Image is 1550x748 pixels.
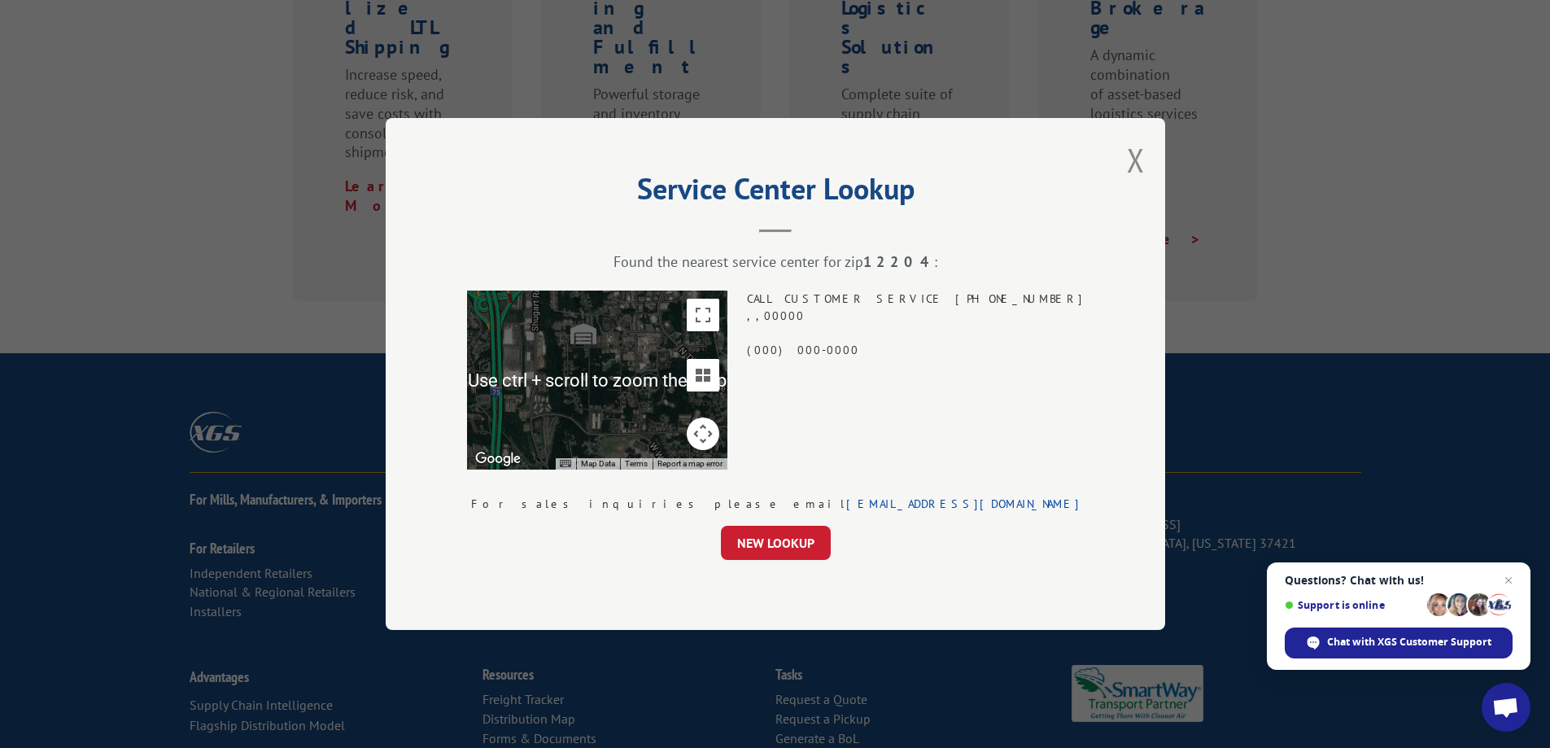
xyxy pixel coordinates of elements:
[1327,635,1491,650] span: Chat with XGS Customer Support
[687,299,719,331] button: Toggle fullscreen view
[1285,574,1513,587] span: Questions? Chat with us!
[1482,683,1530,732] div: Open chat
[657,459,723,468] a: Report a map error
[467,252,1084,271] div: Found the nearest service center for zip :
[687,418,719,450] button: Map camera controls
[625,459,648,468] a: Terms (opens in new tab)
[863,252,934,271] strong: 12204
[559,458,570,470] button: Keyboard shortcuts
[845,496,1080,511] a: [EMAIL_ADDRESS][DOMAIN_NAME]
[687,359,719,391] button: Tilt map
[720,526,830,560] button: NEW LOOKUP
[1499,571,1518,590] span: Close chat
[467,177,1084,208] h2: Service Center Lookup
[570,322,596,348] img: svg%3E
[471,448,525,470] img: Google
[747,291,1084,470] div: CALL CUSTOMER SERVICE [PHONE_NUMBER] , , 00000 (000) 000-0000
[581,458,615,470] button: Map Data
[1285,628,1513,658] div: Chat with XGS Customer Support
[471,448,525,470] a: Open this area in Google Maps (opens a new window)
[467,496,1084,513] div: For sales inquiries please email
[1127,138,1145,182] button: Close modal
[1285,599,1421,611] span: Support is online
